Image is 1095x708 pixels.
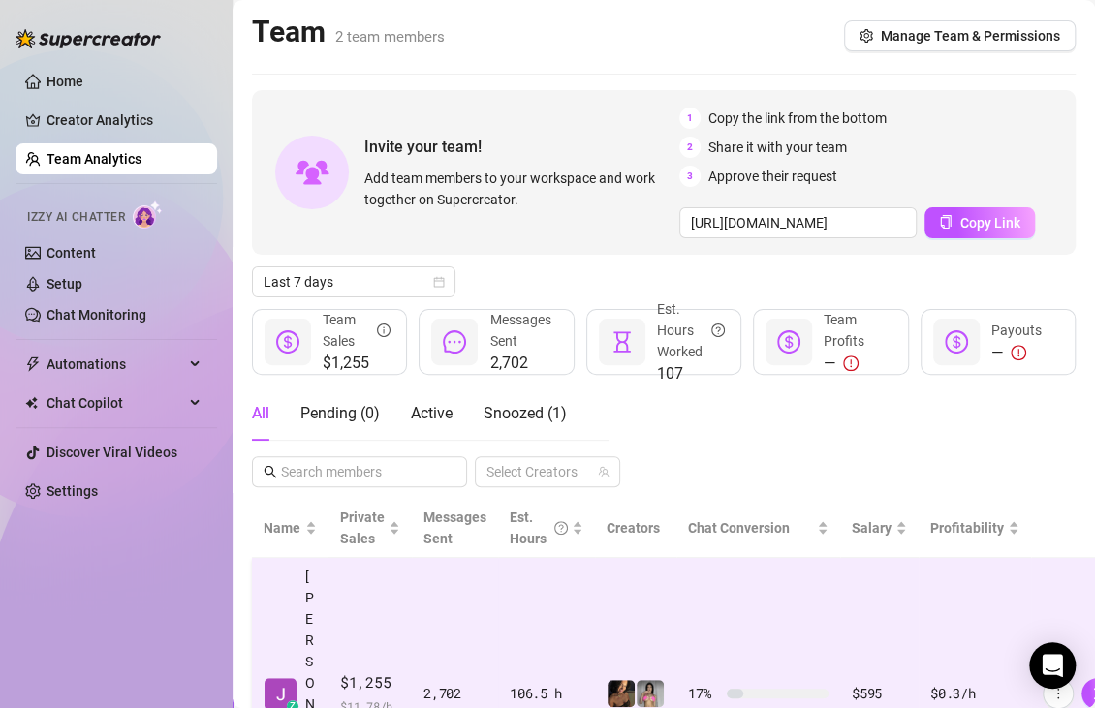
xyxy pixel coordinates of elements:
[824,312,864,349] span: Team Profits
[554,507,568,549] span: question-circle
[484,404,567,422] span: Snoozed ( 1 )
[844,20,1076,51] button: Manage Team & Permissions
[25,396,38,410] img: Chat Copilot
[1011,345,1026,360] span: exclamation-circle
[47,276,82,292] a: Setup
[489,312,550,349] span: Messages Sent
[945,330,968,354] span: dollar-circle
[27,208,125,227] span: Izzy AI Chatter
[637,680,664,707] img: Sara
[1029,642,1076,689] div: Open Intercom Messenger
[708,166,837,187] span: Approve their request
[364,135,679,159] span: Invite your team!
[252,14,445,50] h2: Team
[16,29,161,48] img: logo-BBDzfeDw.svg
[777,330,800,354] span: dollar-circle
[711,298,725,362] span: question-circle
[708,137,847,158] span: Share it with your team
[264,465,277,478] span: search
[47,483,98,499] a: Settings
[688,683,719,704] span: 17 %
[364,168,672,210] span: Add team members to your workspace and work together on Supercreator.
[610,330,634,354] span: hourglass
[47,105,202,136] a: Creator Analytics
[276,330,299,354] span: dollar-circle
[340,509,385,546] span: Private Sales
[433,276,445,288] span: calendar
[264,267,444,296] span: Last 7 days
[47,74,83,89] a: Home
[323,352,391,375] span: $1,255
[991,323,1042,338] span: Payouts
[47,151,141,167] a: Team Analytics
[252,499,328,558] th: Name
[679,166,701,187] span: 3
[510,683,583,704] div: 106.5 h
[852,683,907,704] div: $595
[47,349,184,380] span: Automations
[843,355,859,371] span: exclamation-circle
[679,108,701,129] span: 1
[657,298,725,362] div: Est. Hours Worked
[930,520,1004,536] span: Profitability
[335,28,445,46] span: 2 team members
[377,309,391,352] span: info-circle
[47,245,96,261] a: Content
[443,330,466,354] span: message
[25,356,41,372] span: thunderbolt
[323,309,391,352] div: Team Sales
[423,509,486,546] span: Messages Sent
[679,137,701,158] span: 2
[489,352,557,375] span: 2,702
[708,108,887,129] span: Copy the link from the bottom
[991,341,1042,364] div: —
[939,215,953,229] span: copy
[510,507,568,549] div: Est. Hours
[47,307,146,323] a: Chat Monitoring
[930,683,1019,704] div: $0.3 /h
[281,461,440,482] input: Search members
[657,362,725,385] span: 107
[924,207,1035,238] button: Copy Link
[300,402,380,425] div: Pending ( 0 )
[47,445,177,460] a: Discover Viral Videos
[598,466,610,477] span: team
[608,680,635,707] img: Ainsley
[960,215,1020,231] span: Copy Link
[881,28,1060,44] span: Manage Team & Permissions
[860,29,873,43] span: setting
[411,404,453,422] span: Active
[264,517,301,539] span: Name
[852,520,892,536] span: Salary
[688,520,790,536] span: Chat Conversion
[133,200,163,229] img: AI Chatter
[340,671,400,694] span: $1,255
[47,387,184,418] span: Chat Copilot
[252,402,269,425] div: All
[595,499,676,558] th: Creators
[423,683,486,704] div: 2,702
[824,352,892,375] div: —
[1051,687,1065,700] span: more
